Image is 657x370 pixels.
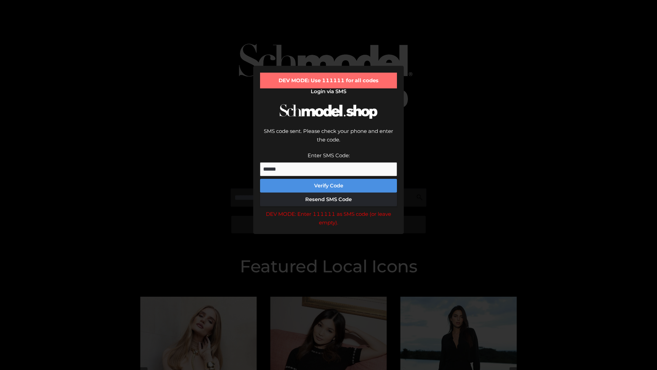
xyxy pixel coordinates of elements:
div: SMS code sent. Please check your phone and enter the code. [260,127,397,151]
div: DEV MODE: Enter 111111 as SMS code (or leave empty). [260,210,397,227]
h2: Login via SMS [260,88,397,95]
label: Enter SMS Code: [308,152,350,159]
img: Schmodel Logo [277,98,380,125]
button: Verify Code [260,179,397,193]
div: DEV MODE: Use 111111 for all codes [260,73,397,88]
button: Resend SMS Code [260,193,397,206]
